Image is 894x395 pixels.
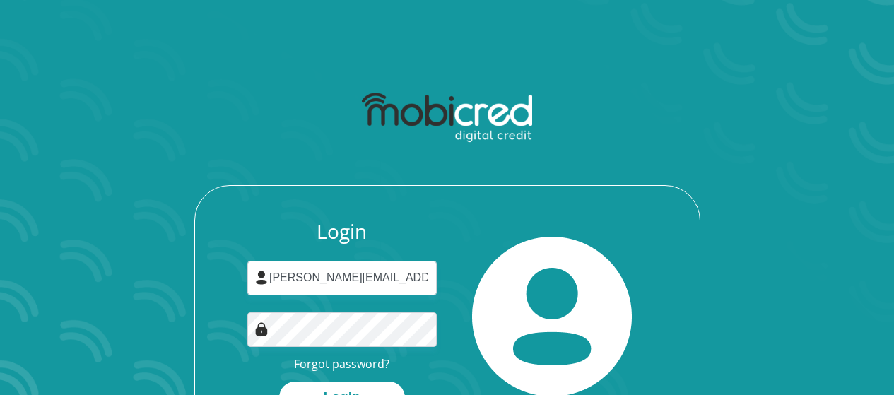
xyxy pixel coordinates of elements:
[247,220,437,244] h3: Login
[247,261,437,295] input: Username
[254,271,269,285] img: user-icon image
[362,93,532,143] img: mobicred logo
[294,356,389,372] a: Forgot password?
[254,322,269,336] img: Image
